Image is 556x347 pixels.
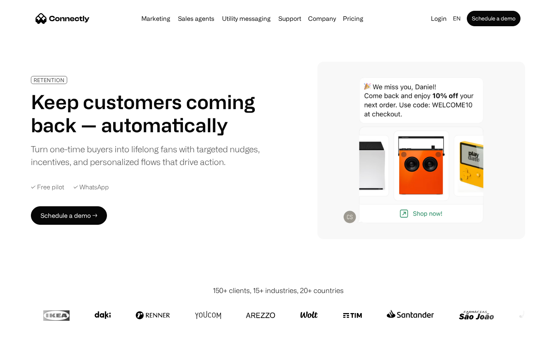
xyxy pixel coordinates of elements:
[453,13,461,24] div: en
[175,15,217,22] a: Sales agents
[8,333,46,344] aside: Language selected: English
[275,15,304,22] a: Support
[428,13,450,24] a: Login
[34,77,64,83] div: RETENTION
[467,11,520,26] a: Schedule a demo
[15,334,46,344] ul: Language list
[73,184,109,191] div: ✓ WhatsApp
[31,206,107,225] a: Schedule a demo →
[138,15,173,22] a: Marketing
[308,13,336,24] div: Company
[31,90,266,136] h1: Keep customers coming back — automatically
[31,143,266,168] div: Turn one-time buyers into lifelong fans with targeted nudges, incentives, and personalized flows ...
[219,15,274,22] a: Utility messaging
[213,285,344,296] div: 150+ clients, 15+ industries, 20+ countries
[340,15,366,22] a: Pricing
[31,184,64,191] div: ✓ Free pilot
